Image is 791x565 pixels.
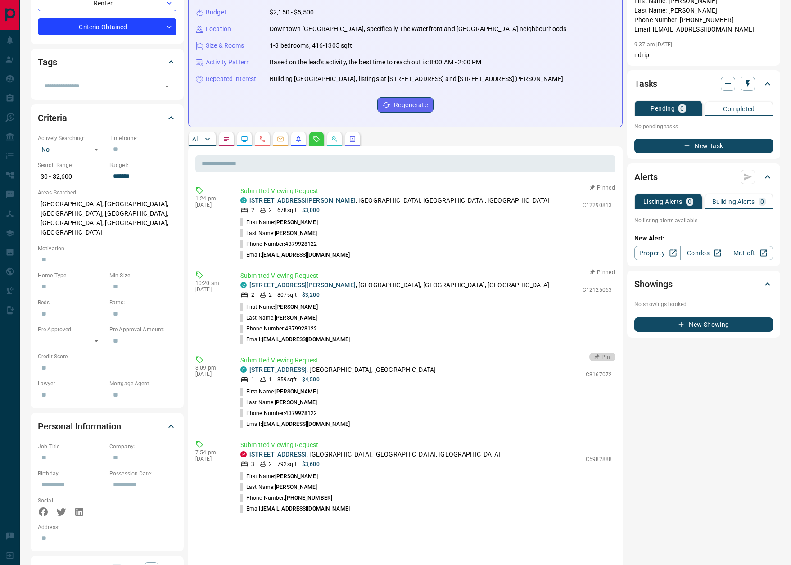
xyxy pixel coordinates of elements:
[313,136,320,143] svg: Requests
[38,18,176,35] div: Criteria Obtained
[249,196,549,205] p: , [GEOGRAPHIC_DATA], [GEOGRAPHIC_DATA], [GEOGRAPHIC_DATA]
[302,375,320,384] p: $4,500
[38,111,67,125] h2: Criteria
[38,107,176,129] div: Criteria
[249,197,356,204] a: [STREET_ADDRESS][PERSON_NAME]
[240,271,612,280] p: Submitted Viewing Request
[275,473,317,479] span: [PERSON_NAME]
[285,241,317,247] span: 4379928122
[249,365,436,375] p: , [GEOGRAPHIC_DATA], [GEOGRAPHIC_DATA]
[634,170,658,184] h2: Alerts
[240,472,318,480] p: First Name:
[109,380,176,388] p: Mortgage Agent:
[195,202,227,208] p: [DATE]
[712,199,755,205] p: Building Alerts
[38,189,176,197] p: Areas Searched:
[38,380,105,388] p: Lawyer:
[651,105,675,112] p: Pending
[259,136,266,143] svg: Calls
[240,251,350,259] p: Email:
[38,142,105,157] div: No
[195,371,227,377] p: [DATE]
[634,50,773,60] p: r drip
[109,325,176,334] p: Pre-Approval Amount:
[38,169,105,184] p: $0 - $2,600
[589,353,615,361] button: Pin
[680,105,684,112] p: 0
[634,300,773,308] p: No showings booked
[634,317,773,332] button: New Showing
[634,120,773,133] p: No pending tasks
[38,298,105,307] p: Beds:
[275,230,317,236] span: [PERSON_NAME]
[377,97,434,113] button: Regenerate
[275,219,317,226] span: [PERSON_NAME]
[269,206,272,214] p: 2
[206,74,256,84] p: Repeated Interest
[634,217,773,225] p: No listing alerts available
[634,41,673,48] p: 9:37 am [DATE]
[206,24,231,34] p: Location
[269,291,272,299] p: 2
[240,303,318,311] p: First Name:
[240,197,247,203] div: condos.ca
[240,440,612,450] p: Submitted Viewing Request
[195,449,227,456] p: 7:54 pm
[38,271,105,280] p: Home Type:
[161,80,173,93] button: Open
[38,497,105,505] p: Social:
[285,325,317,332] span: 4379928122
[240,409,317,417] p: Phone Number:
[262,336,350,343] span: [EMAIL_ADDRESS][DOMAIN_NAME]
[109,470,176,478] p: Possession Date:
[241,136,248,143] svg: Lead Browsing Activity
[634,273,773,295] div: Showings
[240,420,350,428] p: Email:
[38,55,57,69] h2: Tags
[634,77,657,91] h2: Tasks
[262,421,350,427] span: [EMAIL_ADDRESS][DOMAIN_NAME]
[38,134,105,142] p: Actively Searching:
[240,398,317,407] p: Last Name:
[195,365,227,371] p: 8:09 pm
[38,416,176,437] div: Personal Information
[269,375,272,384] p: 1
[270,58,481,67] p: Based on the lead's activity, the best time to reach out is: 8:00 AM - 2:00 PM
[38,244,176,253] p: Motivation:
[195,286,227,293] p: [DATE]
[192,136,199,142] p: All
[270,74,563,84] p: Building [GEOGRAPHIC_DATA], listings at [STREET_ADDRESS] and [STREET_ADDRESS][PERSON_NAME]
[249,366,307,373] a: [STREET_ADDRESS]
[349,136,356,143] svg: Agent Actions
[760,199,764,205] p: 0
[275,304,317,310] span: [PERSON_NAME]
[240,282,247,288] div: condos.ca
[206,58,250,67] p: Activity Pattern
[727,246,773,260] a: Mr.Loft
[249,281,356,289] a: [STREET_ADDRESS][PERSON_NAME]
[240,505,350,513] p: Email:
[240,451,247,457] div: property.ca
[251,460,254,468] p: 3
[277,206,297,214] p: 678 sqft
[249,451,307,458] a: [STREET_ADDRESS]
[634,139,773,153] button: New Task
[302,206,320,214] p: $3,000
[586,455,612,463] p: C5982888
[249,450,501,459] p: , [GEOGRAPHIC_DATA], [GEOGRAPHIC_DATA], [GEOGRAPHIC_DATA]
[251,206,254,214] p: 2
[195,456,227,462] p: [DATE]
[240,483,317,491] p: Last Name:
[240,186,612,196] p: Submitted Viewing Request
[589,184,615,192] button: Pinned
[109,134,176,142] p: Timeframe:
[38,419,121,434] h2: Personal Information
[38,51,176,73] div: Tags
[270,41,353,50] p: 1-3 bedrooms, 416-1305 sqft
[277,136,284,143] svg: Emails
[634,73,773,95] div: Tasks
[583,201,612,209] p: C12290813
[586,371,612,379] p: C8167072
[589,268,615,276] button: Pinned
[251,291,254,299] p: 2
